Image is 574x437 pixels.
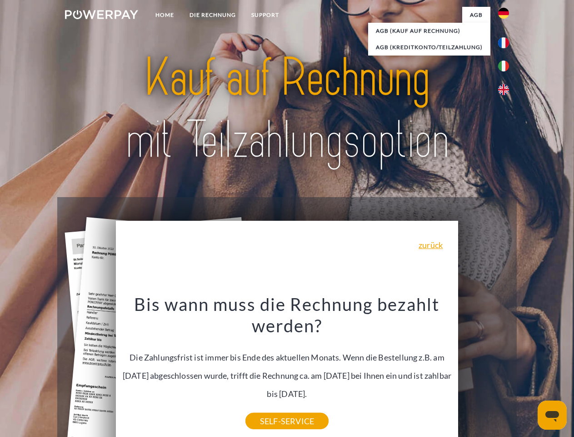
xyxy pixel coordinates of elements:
[538,401,567,430] iframe: Schaltfläche zum Öffnen des Messaging-Fensters
[121,293,453,337] h3: Bis wann muss die Rechnung bezahlt werden?
[368,23,490,39] a: AGB (Kauf auf Rechnung)
[419,241,443,249] a: zurück
[65,10,138,19] img: logo-powerpay-white.svg
[182,7,244,23] a: DIE RECHNUNG
[498,84,509,95] img: en
[368,39,490,56] a: AGB (Kreditkonto/Teilzahlung)
[498,61,509,71] img: it
[244,7,287,23] a: SUPPORT
[245,413,329,429] a: SELF-SERVICE
[498,37,509,48] img: fr
[462,7,490,23] a: agb
[498,8,509,19] img: de
[87,44,487,174] img: title-powerpay_de.svg
[121,293,453,421] div: Die Zahlungsfrist ist immer bis Ende des aktuellen Monats. Wenn die Bestellung z.B. am [DATE] abg...
[148,7,182,23] a: Home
